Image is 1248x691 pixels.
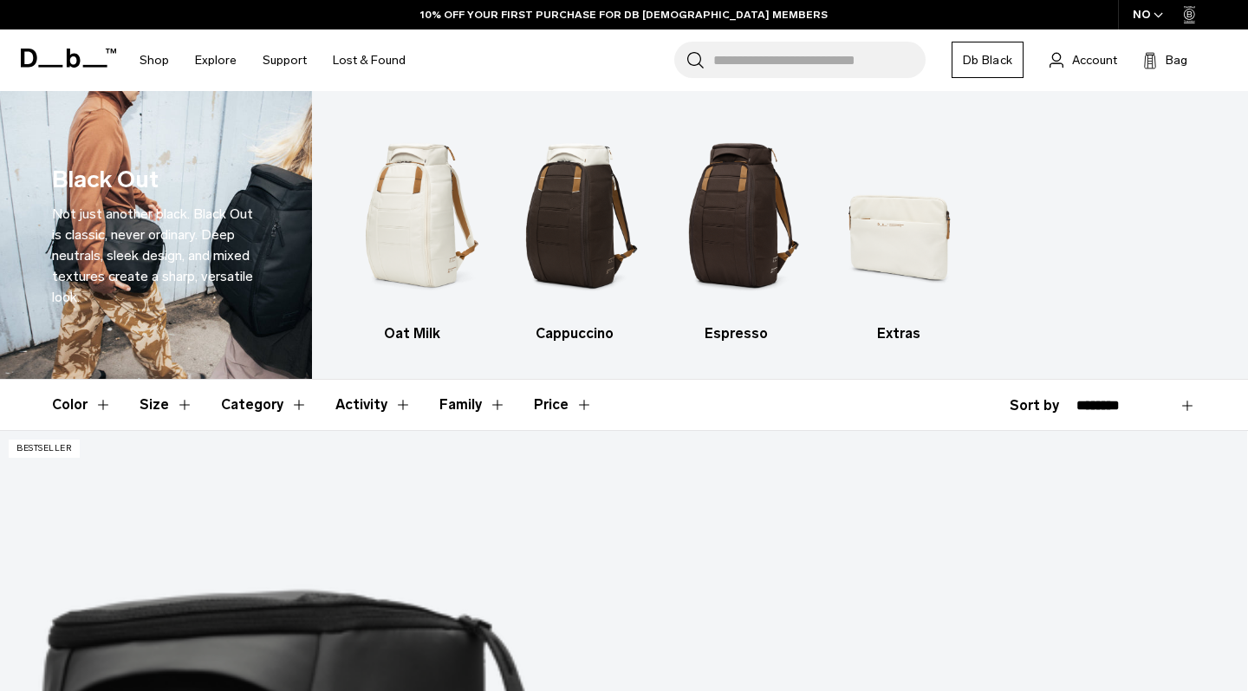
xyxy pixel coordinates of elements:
[221,380,308,430] button: Toggle Filter
[347,117,478,344] li: 1 / 4
[52,162,159,198] h1: Black Out
[509,117,640,315] img: Db
[1143,49,1187,70] button: Bag
[439,380,506,430] button: Toggle Filter
[833,117,965,344] li: 4 / 4
[833,117,965,344] a: Db Extras
[195,29,237,91] a: Explore
[140,380,193,430] button: Toggle Filter
[509,323,640,344] h3: Cappuccino
[509,117,640,344] a: Db Cappuccino
[52,380,112,430] button: Toggle Filter
[1166,51,1187,69] span: Bag
[347,323,478,344] h3: Oat Milk
[347,117,478,344] a: Db Oat Milk
[833,117,965,315] img: Db
[9,440,80,458] p: Bestseller
[671,117,803,315] img: Db
[335,380,412,430] button: Toggle Filter
[420,7,828,23] a: 10% OFF YOUR FIRST PURCHASE FOR DB [DEMOGRAPHIC_DATA] MEMBERS
[833,323,965,344] h3: Extras
[1050,49,1117,70] a: Account
[52,204,260,308] p: Not just another black. Black Out is classic, never ordinary. Deep neutrals, sleek design, and mi...
[127,29,419,91] nav: Main Navigation
[263,29,307,91] a: Support
[671,117,803,344] li: 3 / 4
[671,117,803,344] a: Db Espresso
[140,29,169,91] a: Shop
[509,117,640,344] li: 2 / 4
[347,117,478,315] img: Db
[1072,51,1117,69] span: Account
[534,380,593,430] button: Toggle Price
[952,42,1024,78] a: Db Black
[333,29,406,91] a: Lost & Found
[671,323,803,344] h3: Espresso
